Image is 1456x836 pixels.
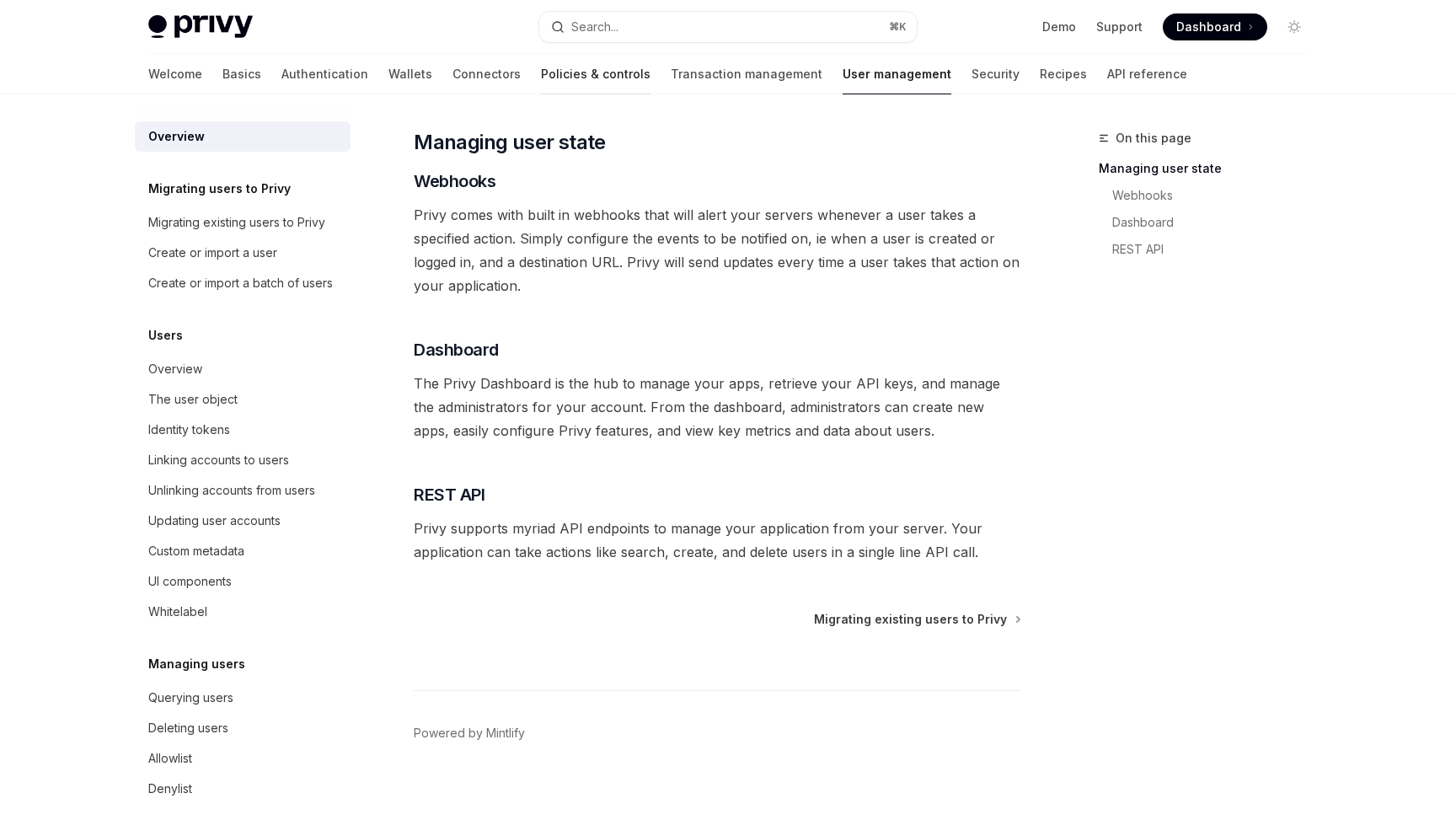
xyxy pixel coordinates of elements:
button: Toggle dark mode [1281,13,1308,40]
div: Create or import a batch of users [148,273,333,293]
div: Linking accounts to users [148,450,289,470]
a: The user object [135,384,351,415]
span: Dashboard [414,338,499,362]
span: On this page [1116,128,1191,148]
a: Connectors [452,54,521,94]
div: Overview [148,126,205,147]
a: Support [1096,19,1143,35]
a: User management [843,54,951,94]
a: Custom metadata [135,536,351,566]
span: The Privy Dashboard is the hub to manage your apps, retrieve your API keys, and manage the admini... [414,372,1021,442]
a: Identity tokens [135,415,351,445]
img: light logo [148,15,253,39]
h5: Migrating users to Privy [148,179,291,199]
h5: Managing users [148,654,245,674]
a: Migrating existing users to Privy [135,207,351,238]
a: UI components [135,566,351,597]
div: UI components [148,571,232,592]
div: Search... [571,17,618,37]
div: Unlinking accounts from users [148,480,315,501]
div: Migrating existing users to Privy [148,212,325,233]
a: Migrating existing users to Privy [814,611,1020,628]
a: Authentication [281,54,368,94]
button: Search...⌘K [539,12,917,42]
a: Updating user accounts [135,506,351,536]
a: Security [972,54,1020,94]
a: REST API [1112,236,1321,263]
a: API reference [1107,54,1187,94]
a: Querying users [135,683,351,713]
div: Create or import a user [148,243,277,263]
span: Privy comes with built in webhooks that will alert your servers whenever a user takes a specified... [414,203,1021,297]
div: Identity tokens [148,420,230,440]
a: Dashboard [1163,13,1267,40]
h5: Users [148,325,183,346]
a: Allowlist [135,743,351,774]
div: The user object [148,389,238,410]
span: Privy supports myriad API endpoints to manage your application from your server. Your application... [414,517,1021,564]
a: Create or import a user [135,238,351,268]
a: Denylist [135,774,351,804]
a: Webhooks [1112,182,1321,209]
span: REST API [414,483,484,506]
a: Unlinking accounts from users [135,475,351,506]
span: Dashboard [1176,19,1241,35]
a: Dashboard [1112,209,1321,236]
div: Custom metadata [148,541,244,561]
div: Querying users [148,688,233,708]
a: Recipes [1040,54,1087,94]
a: Managing user state [1099,155,1321,182]
div: Overview [148,359,202,379]
a: Transaction management [671,54,822,94]
a: Whitelabel [135,597,351,627]
a: Overview [135,354,351,384]
span: Managing user state [414,129,606,156]
a: Linking accounts to users [135,445,351,475]
a: Wallets [388,54,432,94]
div: Deleting users [148,718,228,738]
span: Webhooks [414,169,495,193]
a: Policies & controls [541,54,650,94]
a: Powered by Mintlify [414,725,525,742]
a: Create or import a batch of users [135,268,351,298]
div: Whitelabel [148,602,207,622]
a: Demo [1042,19,1076,35]
div: Denylist [148,779,192,799]
div: Allowlist [148,748,192,769]
a: Welcome [148,54,202,94]
a: Basics [222,54,261,94]
span: ⌘ K [889,20,907,34]
span: Migrating existing users to Privy [814,611,1007,628]
a: Overview [135,121,351,152]
a: Deleting users [135,713,351,743]
div: Updating user accounts [148,511,281,531]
